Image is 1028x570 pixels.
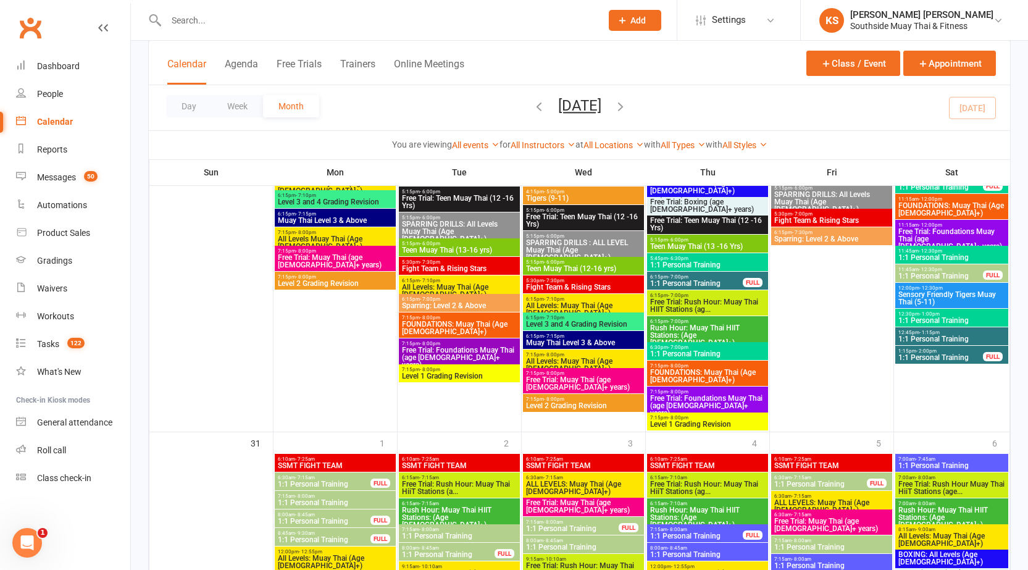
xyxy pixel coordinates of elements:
div: People [37,89,63,99]
span: Fight Team & Rising Stars [774,217,890,224]
span: 7:15pm [401,315,517,321]
a: Tasks 122 [16,330,130,358]
span: Level 3 and 4 Grading Revision [525,321,641,328]
span: 8:45am [277,530,371,536]
span: Teen Muay Thai (13 -16 Yrs) [650,243,766,250]
span: - 6:00pm [420,241,440,246]
span: - 7:25am [792,456,811,462]
span: Level 1 Grading Revision [401,372,517,380]
span: - 7:00pm [668,293,688,298]
span: All Levels: Muay Thai (Age [DEMOGRAPHIC_DATA]+) [525,302,641,317]
span: - 8:00pm [420,341,440,346]
span: - 8:00am [916,475,935,480]
div: Product Sales [37,228,90,238]
span: - 7:30pm [420,259,440,265]
span: - 7:25am [419,456,439,462]
span: Rush Hour: Muay Thai HIIT Stations: (Age [DEMOGRAPHIC_DATA]+) [650,506,766,529]
span: SPARRING DRILLS : ALL LEVEL Muay Thai (Age [DEMOGRAPHIC_DATA]+) [525,239,641,261]
span: 1:1 Personal Training [525,525,619,532]
div: 2 [504,432,521,453]
span: Level 2 Grading Revision [525,402,641,409]
span: - 12:30pm [919,285,943,291]
span: 6:15pm [774,230,890,235]
span: - 7:10pm [544,296,564,302]
span: - 8:00pm [544,371,564,376]
span: 6:15pm [650,274,743,280]
span: 1:1 Personal Training [650,350,766,358]
span: 8:15am [898,527,1006,532]
span: 5:30pm [774,211,890,217]
span: - 7:00pm [668,274,688,280]
div: FULL [743,530,763,540]
span: - 12:30pm [919,267,942,272]
button: Class / Event [806,51,900,76]
span: - 7:30pm [544,278,564,283]
span: 7:15pm [525,352,641,358]
span: 122 [67,338,85,348]
span: ALL LEVELS: Muay Thai (Age [DEMOGRAPHIC_DATA]+) [774,499,890,514]
span: FOUNDATIONS: Muay Thai (Age [DEMOGRAPHIC_DATA]+) [898,202,1006,217]
span: - 8:00am [419,527,439,532]
span: Free Trial: Muay Thai (age [DEMOGRAPHIC_DATA]+ years) [774,518,890,532]
button: Add [609,10,661,31]
span: 1:1 Personal Training [774,480,867,488]
span: - 7:15pm [296,211,316,217]
div: [PERSON_NAME] [PERSON_NAME] [850,9,993,20]
span: 7:15am [277,493,393,499]
button: Trainers [340,58,375,85]
span: 1:1 Personal Training [898,354,984,361]
span: Free Trial: Teen Muay Thai (12 -16 Yrs) [650,217,766,232]
span: 5:15pm [525,207,641,213]
div: FULL [983,182,1003,191]
a: Waivers [16,275,130,303]
span: SSMT FIGHT TEAM [401,462,517,469]
span: - 6:00pm [544,233,564,239]
span: - 7:10am [667,475,687,480]
span: - 8:00am [295,493,315,499]
span: 6:30am [525,475,641,480]
a: All Instructors [511,140,575,150]
a: Reports [16,136,130,164]
button: Day [166,95,212,117]
div: FULL [370,534,390,543]
span: 6:30am [774,493,890,499]
span: 6:15am [401,501,517,506]
span: Muay Thai Level 3 & Above [277,217,393,224]
div: 5 [876,432,893,453]
span: - 6:00pm [544,207,564,213]
span: - 8:00pm [296,274,316,280]
span: 1:1 Personal Training [898,317,1006,324]
span: - 7:25am [295,456,315,462]
span: - 7:15am [792,512,811,518]
div: Waivers [37,283,67,293]
span: Rush Hour: Muay Thai HIIT Stations: (Age [DEMOGRAPHIC_DATA]+) [650,324,766,346]
button: Online Meetings [394,58,464,85]
strong: with [706,140,722,149]
a: Messages 50 [16,164,130,191]
button: [DATE] [558,97,601,114]
span: 5:15pm [401,241,517,246]
span: - 9:30am [295,530,315,536]
span: Sparring: Level 2 & Above [401,302,517,309]
span: 6:30am [774,512,890,518]
a: Calendar [16,108,130,136]
span: - 8:00pm [668,389,688,395]
span: - 12:30pm [919,248,942,254]
span: - 9:00am [916,527,935,532]
span: 6:10am [774,456,890,462]
th: Fri [770,159,894,185]
button: Free Trials [277,58,322,85]
span: - 7:00pm [668,345,688,350]
span: 6:10am [650,456,766,462]
span: SSMT FIGHT TEAM [774,462,890,469]
span: - 8:45am [295,512,315,518]
span: - 7:10pm [544,315,564,321]
span: SSMT FIGHT TEAM [525,462,641,469]
span: 11:15am [898,222,1006,228]
span: 1:1 Personal Training [277,518,371,525]
span: 1:1 Personal Training [277,480,371,488]
span: - 7:25am [667,456,687,462]
span: 7:00am [898,501,1006,506]
span: - 7:10am [667,501,687,506]
strong: You are viewing [392,140,452,149]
